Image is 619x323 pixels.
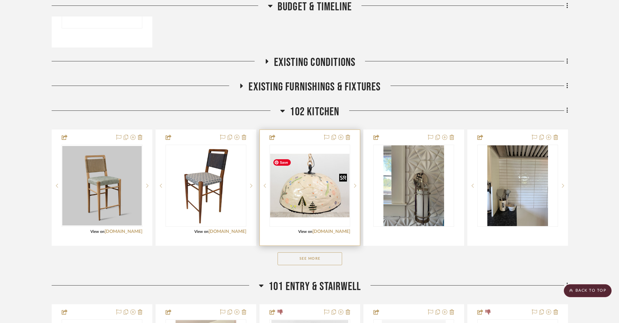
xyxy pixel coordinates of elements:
img: Quest Counter Stool [168,145,244,226]
span: Existing Conditions [274,56,356,69]
img: Quest Counter Stool [62,146,142,225]
span: View on [298,230,312,234]
img: Grandma Craft Chandelier [270,154,350,217]
a: [DOMAIN_NAME] [312,229,350,234]
scroll-to-top-button: BACK TO TOP [564,284,612,297]
span: Save [273,159,291,166]
span: View on [90,230,105,234]
a: [DOMAIN_NAME] [208,229,246,234]
a: [DOMAIN_NAME] [105,229,142,234]
span: 102 Kitchen [290,105,339,119]
img: Kitchen Details [487,145,548,226]
span: View on [194,230,208,234]
span: 101 Entry & Stairwell [269,280,361,294]
button: See More [278,252,342,265]
span: Existing Furnishings & Fixtures [249,80,381,94]
div: 0 [270,145,350,226]
img: Kitchen Sconces/Backsplash [383,145,444,226]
